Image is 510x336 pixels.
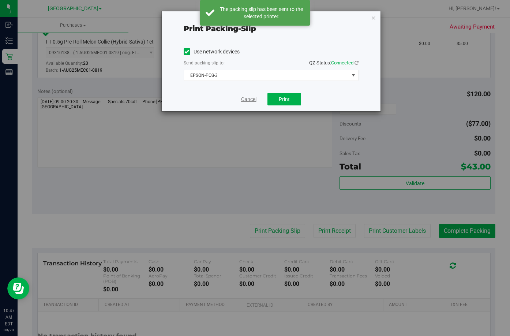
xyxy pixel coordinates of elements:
[218,5,304,20] div: The packing slip has been sent to the selected printer.
[267,93,301,105] button: Print
[7,277,29,299] iframe: Resource center
[279,96,290,102] span: Print
[184,48,240,56] label: Use network devices
[241,96,256,103] a: Cancel
[184,60,225,66] label: Send packing-slip to:
[309,60,359,66] span: QZ Status:
[349,70,358,81] span: select
[184,70,349,81] span: EPSON-POS-3
[184,24,256,33] span: Print packing-slip
[331,60,353,66] span: Connected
